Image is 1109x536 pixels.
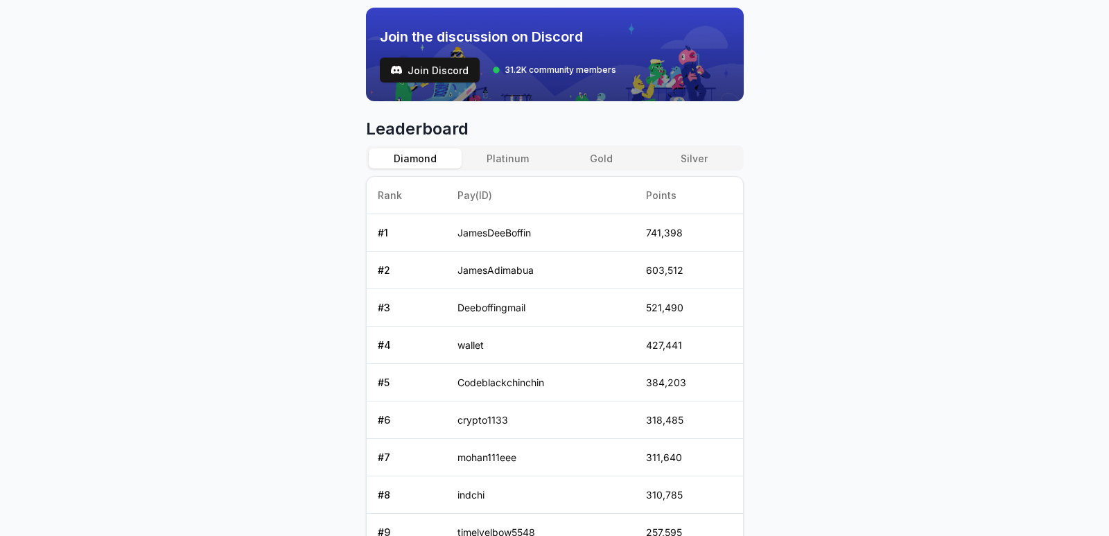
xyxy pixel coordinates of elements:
td: # 8 [367,476,447,514]
button: Join Discord [380,58,480,83]
button: Silver [647,148,740,168]
img: test [391,64,402,76]
span: Join Discord [408,63,469,78]
td: # 4 [367,327,447,364]
td: # 2 [367,252,447,289]
td: 384,203 [635,364,743,401]
td: JamesDeeBoffin [446,214,635,252]
td: 521,490 [635,289,743,327]
button: Gold [554,148,647,168]
span: Leaderboard [366,118,744,140]
td: crypto1133 [446,401,635,439]
button: Platinum [462,148,554,168]
td: Deeboffingmail [446,289,635,327]
td: # 6 [367,401,447,439]
td: 311,640 [635,439,743,476]
td: 427,441 [635,327,743,364]
td: indchi [446,476,635,514]
td: 741,398 [635,214,743,252]
span: 31.2K community members [505,64,616,76]
img: discord_banner [366,8,744,101]
td: 318,485 [635,401,743,439]
span: Join the discussion on Discord [380,27,616,46]
td: # 5 [367,364,447,401]
td: wallet [446,327,635,364]
th: Rank [367,177,447,214]
td: Codeblackchinchin [446,364,635,401]
td: mohan111eee [446,439,635,476]
th: Points [635,177,743,214]
td: 310,785 [635,476,743,514]
td: # 7 [367,439,447,476]
td: JamesAdimabua [446,252,635,289]
td: # 3 [367,289,447,327]
td: 603,512 [635,252,743,289]
a: testJoin Discord [380,58,480,83]
th: Pay(ID) [446,177,635,214]
button: Diamond [369,148,462,168]
td: # 1 [367,214,447,252]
